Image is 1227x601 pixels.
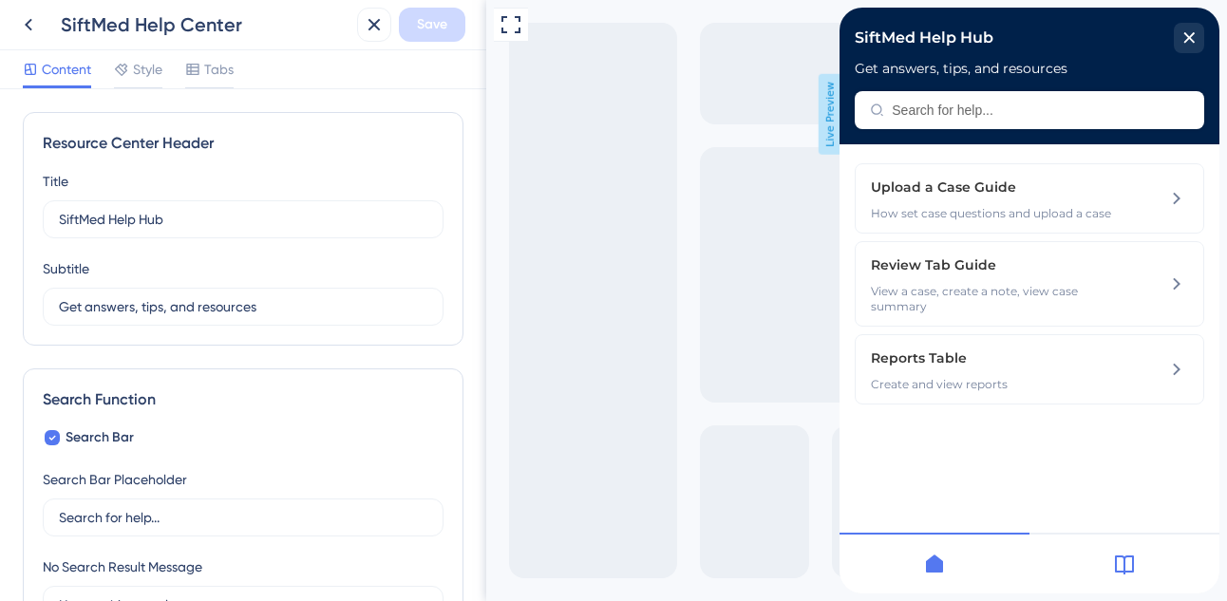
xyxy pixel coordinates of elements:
[59,209,427,230] input: Title
[31,339,285,385] div: Reports Table
[43,170,68,193] div: Title
[204,58,234,81] span: Tabs
[52,95,349,110] input: Search for help...
[66,426,134,449] span: Search Bar
[31,276,285,307] span: View a case, create a note, view case summary
[43,257,89,280] div: Subtitle
[43,468,187,491] div: Search Bar Placeholder
[332,74,356,155] span: Live Preview
[43,388,444,411] div: Search Function
[31,168,285,214] div: Upload a Case Guide
[399,8,465,42] button: Save
[61,11,349,38] div: SiftMed Help Center
[31,246,285,307] div: Review Tab Guide
[105,8,110,23] div: 3
[43,132,444,155] div: Resource Center Header
[334,15,365,46] div: close resource center
[31,246,285,269] span: Review Tab Guide
[133,58,162,81] span: Style
[59,507,427,528] input: Search for help...
[15,53,228,68] span: Get answers, tips, and resources
[31,198,285,214] span: How set case questions and upload a case
[15,16,154,45] span: SiftMed Help Hub
[17,3,93,26] span: Need Help?
[31,369,285,385] span: Create and view reports
[43,555,202,578] div: No Search Result Message
[417,13,447,36] span: Save
[42,58,91,81] span: Content
[59,296,427,317] input: Description
[31,339,285,362] span: Reports Table
[31,168,285,191] span: Upload a Case Guide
